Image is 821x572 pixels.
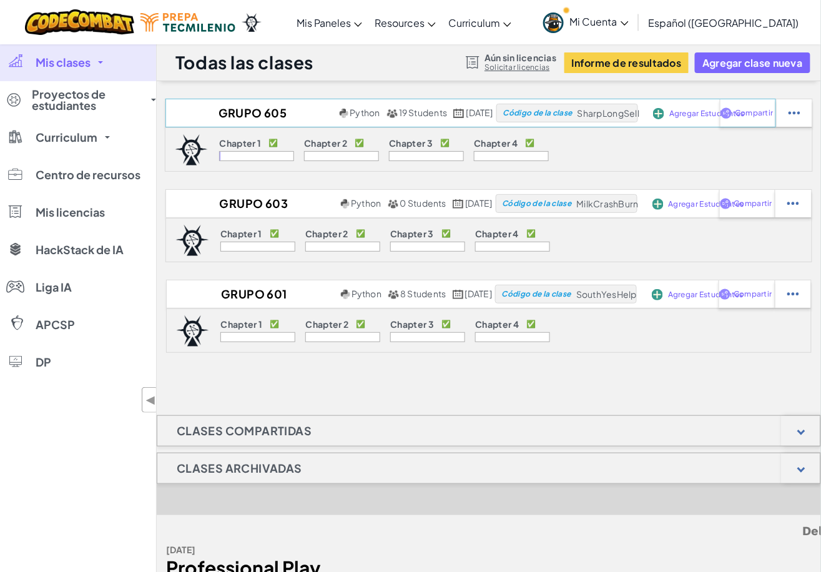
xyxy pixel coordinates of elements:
span: Python [352,288,381,299]
a: Resources [368,6,442,39]
p: Chapter 2 [305,229,348,239]
p: Chapter 1 [220,319,262,329]
button: Informe de resultados [564,52,689,73]
span: SouthYesHelp [576,288,637,300]
span: Agregar Estudiantes [669,110,745,117]
p: Chapter 3 [390,319,434,329]
span: Español ([GEOGRAPHIC_DATA]) [649,16,799,29]
p: Chapter 2 [305,319,348,329]
a: Curriculum [442,6,518,39]
h1: Clases Archivadas [157,453,322,484]
a: Grupo 603 Tecnología de la Información I Profe Ale Python 0 Students [DATE] [166,194,495,213]
span: Código de la clase [502,290,571,298]
img: avatar [543,12,564,33]
img: IconAddStudents.svg [653,108,664,119]
div: [DATE] [166,541,513,559]
span: MilkCrashBurn [576,198,638,209]
span: Curriculum [448,16,500,29]
p: ✅ [268,138,278,148]
img: CodeCombat logo [25,9,134,35]
p: ✅ [441,319,451,329]
span: HackStack de IA [36,244,124,255]
span: Agregar Estudiantes [669,200,744,208]
span: Proyectos de estudiantes [32,89,144,111]
span: Compartir [734,200,772,207]
img: MultipleUsers.png [388,290,399,299]
span: Mis licencias [36,207,105,218]
span: 19 Students [399,107,448,118]
img: IconStudentEllipsis.svg [789,107,800,119]
span: Python [351,197,381,209]
img: logo [176,315,210,347]
img: MultipleUsers.png [386,109,398,118]
img: IconStudentEllipsis.svg [787,198,799,209]
span: [DATE] [465,197,492,209]
p: Chapter 3 [389,138,433,148]
a: Grupo 601 Tecnología de la Información I Profe Ale Python 8 Students [DATE] [167,285,495,303]
span: Mi Cuenta [570,15,629,28]
p: ✅ [526,319,536,329]
img: Ozaria [242,13,262,32]
p: Chapter 4 [475,319,519,329]
img: Tecmilenio logo [140,13,235,32]
h1: Todas las clases [175,51,313,74]
span: 0 Students [400,197,446,209]
span: Código de la clase [503,109,573,117]
p: ✅ [441,229,451,239]
span: [DATE] [466,107,493,118]
h1: Clases compartidas [157,415,331,446]
span: Resources [375,16,425,29]
img: IconAddStudents.svg [652,199,664,210]
span: Compartir [734,290,772,298]
a: Mis Paneles [290,6,368,39]
span: Compartir [735,109,773,117]
span: SharpLongSell [578,107,639,119]
span: Python [350,107,380,118]
h2: Grupo 603 Tecnología de la Información I Profe Ale [166,194,337,213]
span: Mis clases [36,57,91,68]
img: calendar.svg [453,290,464,299]
span: Agregar Estudiantes [668,291,744,298]
img: python.png [341,290,350,299]
img: python.png [341,199,350,209]
span: ◀ [145,391,156,409]
a: Solicitar licencias [484,62,556,72]
p: Chapter 3 [390,229,434,239]
span: 8 Students [400,288,446,299]
img: IconStudentEllipsis.svg [787,288,799,300]
span: Mis Paneles [297,16,351,29]
a: Mi Cuenta [537,2,635,42]
p: ✅ [440,138,450,148]
p: Chapter 2 [304,138,347,148]
p: Chapter 4 [475,229,519,239]
img: calendar.svg [453,199,464,209]
img: logo [175,134,209,165]
img: IconAddStudents.svg [652,289,663,300]
img: logo [175,225,209,256]
img: python.png [340,109,349,118]
p: ✅ [356,319,365,329]
a: Grupo 605 Tecnología de la Información I Profe Ale Python 19 Students [DATE] [165,104,496,122]
span: Código de la clase [502,200,571,207]
img: IconShare_Purple.svg [720,198,732,209]
p: ✅ [270,319,279,329]
button: Agregar clase nueva [695,52,810,73]
span: Liga IA [36,282,72,293]
span: Aún sin licencias [484,52,556,62]
span: Centro de recursos [36,169,140,180]
p: ✅ [355,138,364,148]
p: ✅ [525,138,534,148]
a: Español ([GEOGRAPHIC_DATA]) [642,6,805,39]
p: Chapter 1 [219,138,261,148]
span: Curriculum [36,132,97,143]
span: [DATE] [465,288,492,299]
p: ✅ [270,229,279,239]
p: Chapter 4 [474,138,518,148]
p: Chapter 1 [220,229,262,239]
h2: Grupo 605 Tecnología de la Información I Profe Ale [165,104,337,122]
img: IconShare_Purple.svg [719,288,731,300]
img: calendar.svg [453,109,465,118]
p: ✅ [356,229,365,239]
